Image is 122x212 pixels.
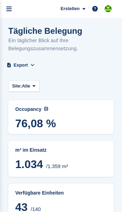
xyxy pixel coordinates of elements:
[14,62,28,69] span: Export
[15,106,41,112] span: Occupancy
[46,163,68,169] span: /1.359 m²
[8,81,40,92] button: Site: Alle
[15,146,107,154] abbr: Aktuelle Aufteilung der %{unit} belegten
[15,117,107,130] span: 76,08 %
[15,147,46,153] span: m² im Einsatz
[31,206,41,212] span: /140
[105,5,112,12] img: Stefano
[22,83,30,90] span: Alle
[12,83,22,90] span: Site:
[44,107,48,111] img: icon-info-grey-7440780725fd019a000dd9b08b2336e03edf1995a4989e88bcd33f0948082b44.svg
[15,106,107,113] abbr: Current percentage of m² occupied
[8,37,114,52] p: Ein täglicher Blick auf Ihre Belegungszusammensetzung.
[15,190,64,196] span: Verfügbare Einheiten
[15,158,43,171] span: 1.034
[8,26,114,36] h1: Tägliche Belegung
[61,5,80,12] span: Erstellen
[15,189,107,197] abbr: Aktueller Prozentsatz der belegten oder überlasteten Einheiten
[8,59,33,71] button: Export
